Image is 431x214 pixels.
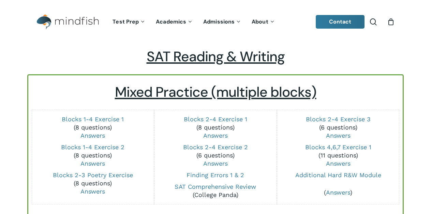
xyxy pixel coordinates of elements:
[198,19,247,25] a: Admissions
[203,18,235,25] span: Admissions
[158,143,273,168] p: (6 questions)
[281,188,396,197] p: ( )
[316,15,365,29] a: Contact
[35,171,150,196] p: (8 questions)
[329,18,352,25] span: Contact
[80,188,105,195] a: Answers
[326,160,351,167] a: Answers
[203,160,228,167] a: Answers
[158,115,273,140] p: (8 questions)
[151,19,198,25] a: Academics
[305,143,371,151] a: Blocks 4,6,7 Exercise 1
[175,183,256,190] a: SAT Comprehensive Review
[203,132,228,139] a: Answers
[53,171,133,179] a: Blocks 2-3 Poetry Exercise
[115,83,316,101] u: Mixed Practice (multiple blocks)
[62,116,124,123] a: Blocks 1-4 Exercise 1
[295,171,381,179] a: Additional Hard R&W Module
[158,183,273,199] p: (College Panda)
[252,18,268,25] span: About
[187,171,244,179] a: Finding Errors 1 & 2
[387,18,395,26] a: Cart
[183,143,248,151] a: Blocks 2-4 Exercise 2
[27,9,404,35] header: Main Menu
[247,19,280,25] a: About
[80,160,105,167] a: Answers
[80,132,105,139] a: Answers
[107,9,280,35] nav: Main Menu
[306,116,371,123] a: Blocks 2-4 Exercise 3
[326,132,351,139] a: Answers
[326,189,350,196] a: Answers
[281,143,396,168] p: (11 questions)
[281,115,396,140] p: (6 questions)
[113,18,139,25] span: Test Prep
[184,116,247,123] a: Blocks 2-4 Exercise 1
[147,48,285,66] span: SAT Reading & Writing
[156,18,186,25] span: Academics
[61,143,124,151] a: Blocks 1-4 Exercise 2
[35,115,150,140] p: (8 questions)
[35,143,150,168] p: (8 questions)
[107,19,151,25] a: Test Prep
